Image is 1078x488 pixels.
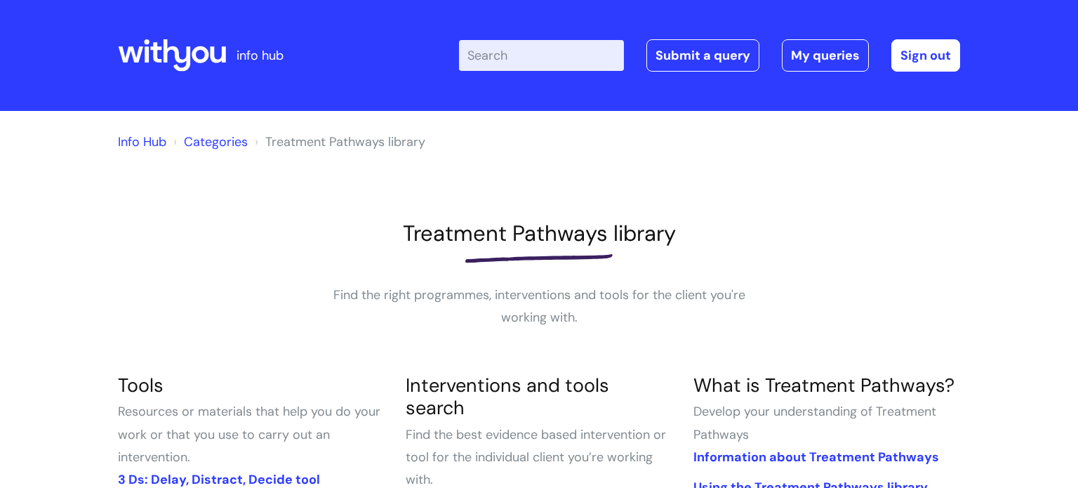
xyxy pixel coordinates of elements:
span: Develop your understanding of Treatment Pathways [693,403,936,442]
li: Treatment Pathways library [251,131,425,153]
a: My queries [782,39,869,72]
a: Submit a query [646,39,759,72]
span: Resources or materials that help you do your work or that you use to carry out an intervention. [118,403,380,466]
a: Categories [184,133,248,150]
a: Tools [118,373,164,397]
a: Info Hub [118,133,166,150]
a: Sign out [891,39,960,72]
p: Find the right programmes, interventions and tools for the client you're working with. [328,284,750,329]
input: Search [459,40,624,71]
h1: Treatment Pathways library [118,220,960,246]
a: Interventions and tools search [406,373,609,420]
a: What is Treatment Pathways? [693,373,954,397]
a: Information about Treatment Pathways [693,449,939,466]
a: 3 Ds: Delay, Distract, Decide tool [118,471,320,488]
p: info hub [237,44,284,67]
div: | - [459,39,960,72]
li: Solution home [170,131,248,153]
